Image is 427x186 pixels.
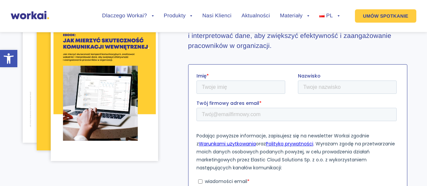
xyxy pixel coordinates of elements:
a: Materiały [280,13,309,19]
a: Aktualności [242,13,270,19]
a: Produkty [164,13,192,19]
span: PL [326,13,333,19]
img: Jak-mierzyc-efektywnosc-komunikacji-wewnetrznej-cover.png [51,10,158,161]
a: UMÓW SPOTKANIE [355,9,416,23]
img: Jak-mierzyc-efektywnosc-komunikacji-wewnetrznej-pg34.png [23,28,104,143]
a: Nasi Klienci [202,13,231,19]
img: Jak-mierzyc-efektywnosc-komunikacji-wewnetrznej-pg20.png [37,20,129,150]
a: PL [319,13,340,19]
a: Dlaczego Workai? [102,13,154,19]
